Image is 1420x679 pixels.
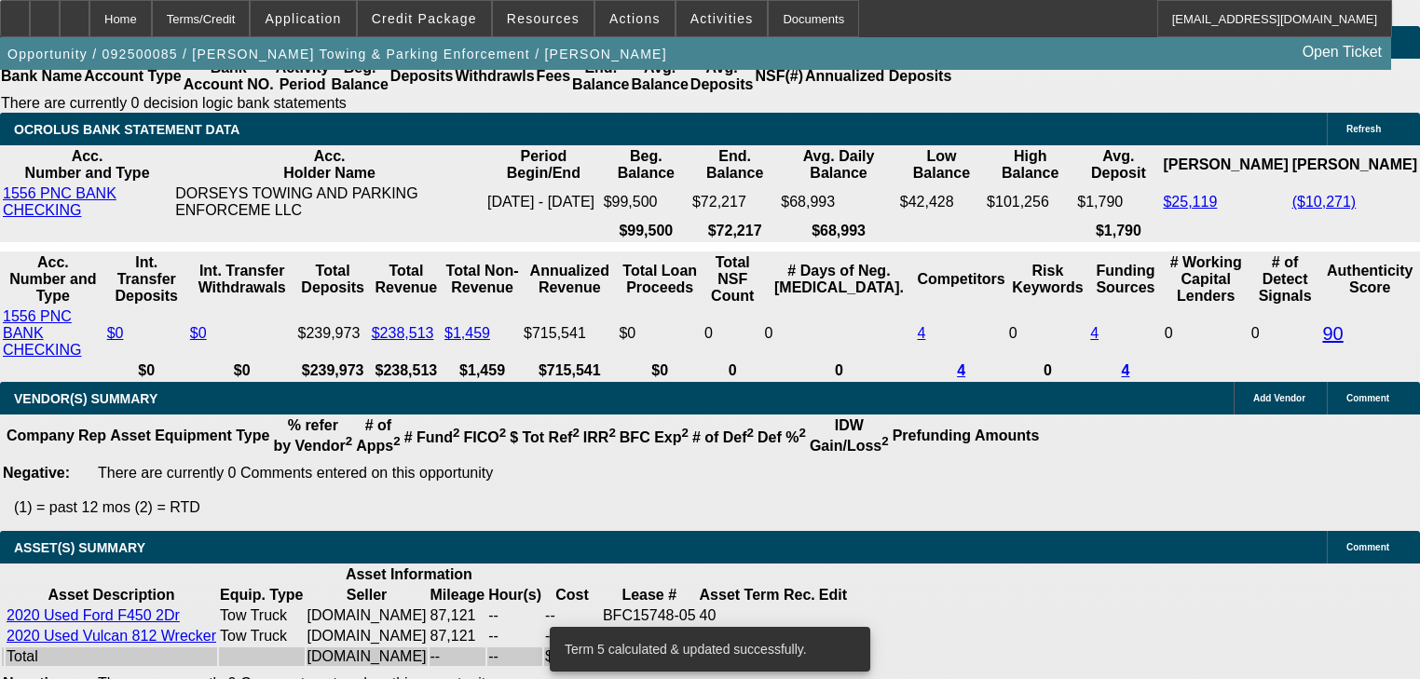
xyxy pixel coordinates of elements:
[3,308,81,358] a: 1556 PNC BANK CHECKING
[780,147,897,183] th: Avg. Daily Balance
[48,587,174,603] b: Asset Description
[1122,362,1130,378] a: 4
[1076,184,1160,220] td: $1,790
[488,587,541,603] b: Hour(s)
[430,647,486,666] td: --
[330,59,389,94] th: Beg. Balance
[1163,194,1217,210] a: $25,119
[372,11,477,26] span: Credit Package
[371,253,442,306] th: Total Revenue
[1322,323,1343,344] a: 90
[486,184,601,220] td: [DATE] - [DATE]
[555,587,589,603] b: Cost
[986,184,1074,220] td: $101,256
[106,253,187,306] th: Int. Transfer Deposits
[818,586,848,604] th: Edit
[453,426,459,440] sup: 2
[690,11,754,26] span: Activities
[603,147,690,183] th: Beg. Balance
[703,253,762,306] th: Sum of the Total NSF Count and Total Overdraft Fee Count from Ocrolus
[630,59,689,94] th: Avg. Balance
[404,429,460,445] b: # Fund
[1076,147,1160,183] th: Avg. Deposit
[899,147,984,183] th: Low Balance
[307,606,428,625] td: [DOMAIN_NAME]
[763,361,914,380] th: 0
[2,253,104,306] th: Acc. Number and Type
[536,59,571,94] th: Fees
[609,11,661,26] span: Actions
[621,587,676,603] b: Lease #
[444,253,521,306] th: Total Non-Revenue
[251,1,355,36] button: Application
[487,647,542,666] td: --
[499,426,506,440] sup: 2
[430,627,486,645] td: 87,121
[1253,393,1305,403] span: Add Vendor
[603,222,690,240] th: $99,500
[1162,147,1289,183] th: [PERSON_NAME]
[524,325,615,342] div: $715,541
[1346,124,1381,134] span: Refresh
[487,606,542,625] td: --
[780,222,897,240] th: $68,993
[691,147,778,183] th: End. Balance
[265,11,341,26] span: Application
[986,147,1074,183] th: High Balance
[804,59,952,94] th: Annualized Deposits
[174,147,485,183] th: Acc. Holder Name
[676,1,768,36] button: Activities
[691,184,778,220] td: $72,217
[799,426,805,440] sup: 2
[507,11,580,26] span: Resources
[618,307,701,360] td: $0
[190,325,207,341] a: $0
[1295,36,1389,68] a: Open Ticket
[703,307,762,360] td: 0
[699,586,816,604] th: Asset Term Recommendation
[763,307,914,360] td: 0
[957,362,965,378] a: 4
[899,184,984,220] td: $42,428
[893,428,1040,443] b: Prefunding Amounts
[691,222,778,240] th: $72,217
[174,184,485,220] td: DORSEYS TOWING AND PARKING ENFORCEME LLC
[608,426,615,440] sup: 2
[183,59,275,94] th: Bank Account NO.
[603,607,696,623] span: BFC15748-05
[393,434,400,448] sup: 2
[7,47,667,61] span: Opportunity / 092500085 / [PERSON_NAME] Towing & Parking Enforcement / [PERSON_NAME]
[347,587,388,603] b: Seller
[297,253,369,306] th: Total Deposits
[307,647,428,666] td: [DOMAIN_NAME]
[758,429,806,445] b: Def %
[189,361,295,380] th: $0
[1008,307,1087,360] td: 0
[389,59,455,94] th: Deposits
[493,1,594,36] button: Resources
[14,391,157,406] span: VENDOR(S) SUMMARY
[307,627,428,645] td: [DOMAIN_NAME]
[3,465,70,481] b: Negative:
[219,606,304,625] td: Tow Truck
[1008,361,1087,380] th: 0
[110,428,269,443] b: Asset Equipment Type
[544,606,600,625] td: --
[763,253,914,306] th: # Days of Neg. [MEDICAL_DATA].
[7,628,216,644] a: 2020 Used Vulcan 812 Wrecker
[297,307,369,360] td: $239,973
[486,147,601,183] th: Period Begin/End
[83,59,183,94] th: Account Type
[1164,253,1249,306] th: # Working Capital Lenders
[7,428,75,443] b: Company
[219,627,304,645] td: Tow Truck
[1346,542,1389,552] span: Comment
[189,253,295,306] th: Int. Transfer Withdrawals
[275,59,331,94] th: Activity Period
[700,587,815,603] b: Asset Term Rec.
[703,361,762,380] th: 0
[595,1,675,36] button: Actions
[583,429,616,445] b: IRR
[444,361,521,380] th: $1,459
[78,428,106,443] b: Rep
